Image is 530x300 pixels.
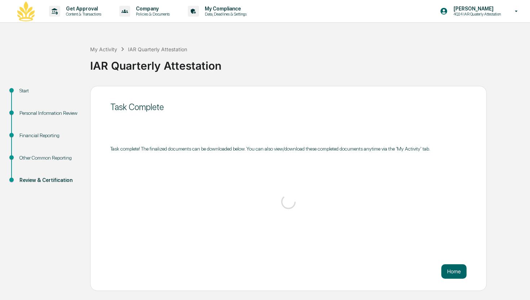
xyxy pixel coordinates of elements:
div: IAR Quarterly Attestation [90,53,526,72]
p: [PERSON_NAME] [448,6,504,12]
p: Content & Transactions [60,12,105,17]
div: My Activity [90,46,117,52]
div: Other Common Reporting [19,154,79,162]
div: IAR Quarterly Attestation [128,46,187,52]
p: Policies & Documents [130,12,173,17]
div: Task complete! The finalized documents can be downloaded below. You can also view/download these ... [110,146,467,152]
p: Data, Deadlines & Settings [199,12,250,17]
div: Financial Reporting [19,132,79,139]
p: Company [130,6,173,12]
div: Start [19,87,79,95]
div: Personal Information Review [19,109,79,117]
p: 4Q24 IAR Quaterly Attestation [448,12,504,17]
button: Home [441,264,467,279]
img: logo [17,1,35,21]
div: Task Complete [110,102,467,112]
p: Get Approval [60,6,105,12]
p: My Compliance [199,6,250,12]
div: Review & Certification [19,177,79,184]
